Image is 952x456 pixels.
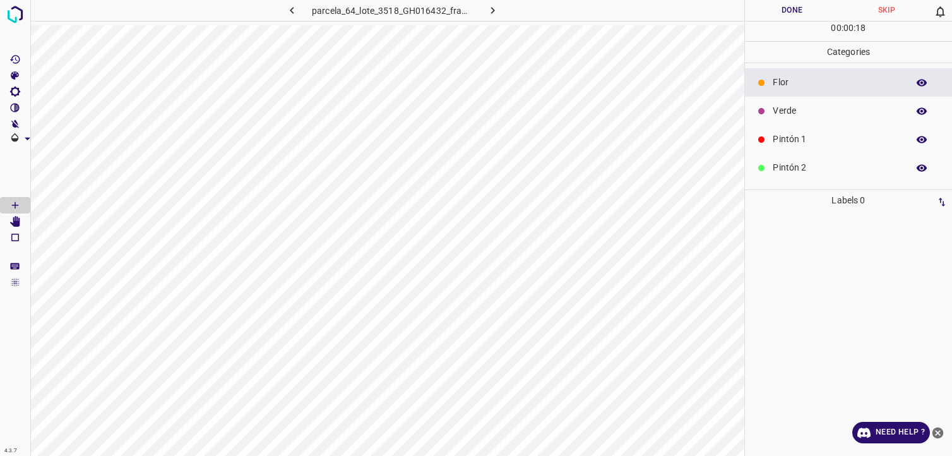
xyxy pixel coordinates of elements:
[745,97,952,125] div: Verde
[745,125,952,153] div: Pintón 1
[831,21,841,35] p: 00
[773,76,901,89] p: Flor
[1,446,20,456] div: 4.3.7
[745,182,952,210] div: Pintón 3
[843,21,854,35] p: 00
[749,190,948,211] p: Labels 0
[745,68,952,97] div: Flor
[855,21,866,35] p: 18
[745,153,952,182] div: Pintón 2
[930,422,946,443] button: close-help
[773,161,901,174] p: Pintón 2
[852,422,930,443] a: Need Help ?
[773,133,901,146] p: Pintón 1
[831,21,866,41] div: : :
[773,104,901,117] p: Verde
[312,3,473,21] h6: parcela_64_lote_3518_GH016432_frame_00224_216716.jpg
[745,42,952,63] p: Categories
[4,3,27,26] img: logo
